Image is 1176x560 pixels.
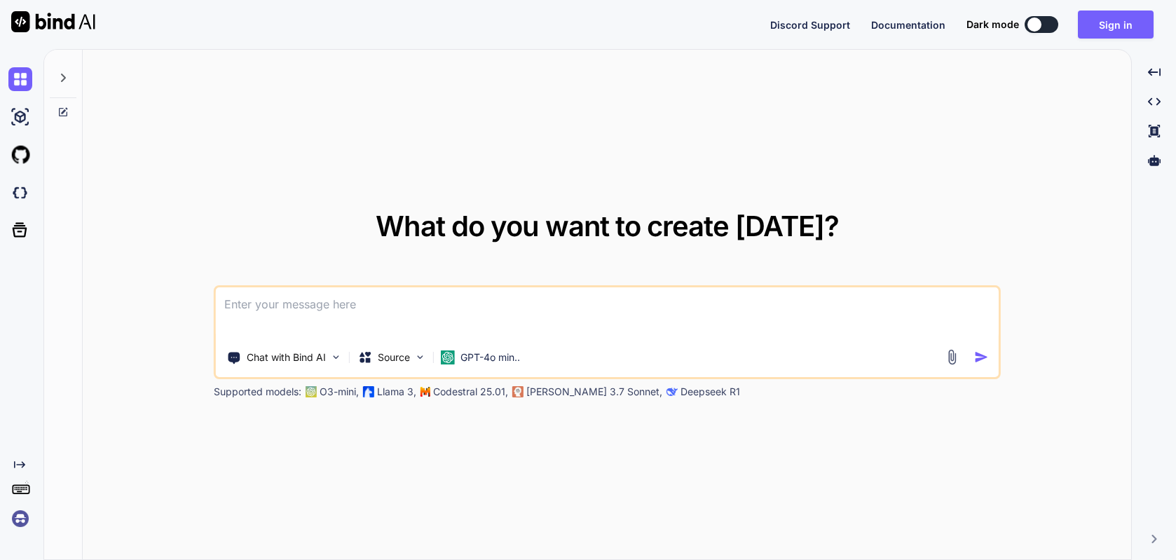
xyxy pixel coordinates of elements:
[1078,11,1154,39] button: Sign in
[378,350,410,364] p: Source
[8,105,32,129] img: ai-studio
[8,143,32,167] img: githubLight
[973,350,988,364] img: icon
[8,181,32,205] img: darkCloudIdeIcon
[363,386,374,397] img: Llama2
[8,67,32,91] img: chat
[460,350,520,364] p: GPT-4o min..
[414,351,426,363] img: Pick Models
[871,18,945,32] button: Documentation
[966,18,1019,32] span: Dark mode
[871,19,945,31] span: Documentation
[377,385,416,399] p: Llama 3,
[526,385,662,399] p: [PERSON_NAME] 3.7 Sonnet,
[247,350,326,364] p: Chat with Bind AI
[770,18,850,32] button: Discord Support
[666,386,678,397] img: claude
[441,350,455,364] img: GPT-4o mini
[11,11,95,32] img: Bind AI
[512,386,524,397] img: claude
[433,385,508,399] p: Codestral 25.01,
[421,387,430,397] img: Mistral-AI
[306,386,317,397] img: GPT-4
[8,507,32,531] img: signin
[214,385,301,399] p: Supported models:
[376,209,839,243] span: What do you want to create [DATE]?
[320,385,359,399] p: O3-mini,
[943,349,959,365] img: attachment
[681,385,740,399] p: Deepseek R1
[770,19,850,31] span: Discord Support
[330,351,342,363] img: Pick Tools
